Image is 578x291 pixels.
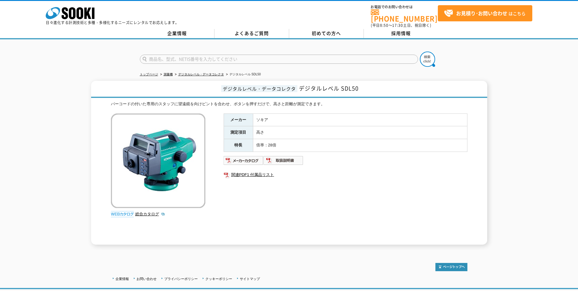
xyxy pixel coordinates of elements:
a: 関連PDF1 付属品リスト [224,171,467,179]
img: デジタルレベル SDL50 [111,113,205,208]
div: バーコードの付いた専用のスタッフに望遠鏡を向けピントを合わせ、ボタンを押すだけで、高さと距離が測定できます。 [111,101,467,107]
th: 測定項目 [224,126,253,139]
a: [PHONE_NUMBER] [371,9,438,22]
a: 取扱説明書 [264,160,303,164]
td: ソキア [253,113,467,126]
img: トップページへ [435,263,467,271]
span: 17:30 [392,23,403,28]
a: 採用情報 [364,29,438,38]
a: 企業情報 [115,277,129,281]
a: クッキーポリシー [205,277,232,281]
a: 企業情報 [140,29,215,38]
a: 測量機 [164,73,173,76]
span: はこちら [444,9,526,18]
span: デジタルレベル・データコレクタ [221,85,297,92]
a: お見積り･お問い合わせはこちら [438,5,532,21]
img: 取扱説明書 [264,156,303,165]
th: メーカー [224,113,253,126]
a: デジタルレベル・データコレクタ [178,73,224,76]
a: トップページ [140,73,158,76]
a: お問い合わせ [137,277,157,281]
a: 総合カタログ [135,212,165,216]
a: プライバシーポリシー [164,277,198,281]
a: メーカーカタログ [224,160,264,164]
td: 高さ [253,126,467,139]
li: デジタルレベル SDL50 [225,71,261,78]
span: デジタルレベル SDL50 [299,84,359,92]
a: 初めての方へ [289,29,364,38]
th: 特長 [224,139,253,152]
input: 商品名、型式、NETIS番号を入力してください [140,55,418,64]
img: webカタログ [111,211,134,217]
a: サイトマップ [240,277,260,281]
span: (平日 ～ 土日、祝日除く) [371,23,431,28]
img: btn_search.png [420,52,435,67]
span: お電話でのお問い合わせは [371,5,438,9]
img: メーカーカタログ [224,156,264,165]
strong: お見積り･お問い合わせ [456,9,507,17]
span: 8:50 [380,23,388,28]
td: 倍率：28倍 [253,139,467,152]
span: 初めての方へ [312,30,341,37]
p: 日々進化する計測技術と多種・多様化するニーズにレンタルでお応えします。 [46,21,179,24]
a: よくあるご質問 [215,29,289,38]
